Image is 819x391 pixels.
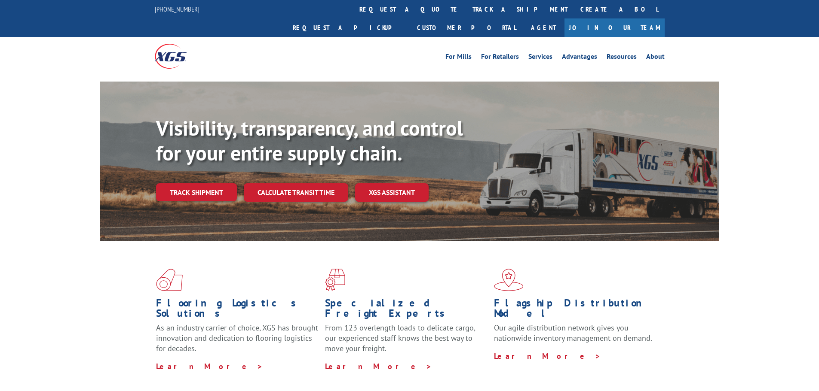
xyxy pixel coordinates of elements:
a: Customer Portal [411,18,522,37]
a: XGS ASSISTANT [355,183,429,202]
span: As an industry carrier of choice, XGS has brought innovation and dedication to flooring logistics... [156,323,318,353]
a: Track shipment [156,183,237,201]
a: Learn More > [156,361,263,371]
a: Learn More > [325,361,432,371]
h1: Flooring Logistics Solutions [156,298,319,323]
p: From 123 overlength loads to delicate cargo, our experienced staff knows the best way to move you... [325,323,488,361]
span: Our agile distribution network gives you nationwide inventory management on demand. [494,323,652,343]
a: Resources [607,53,637,63]
img: xgs-icon-total-supply-chain-intelligence-red [156,269,183,291]
a: Learn More > [494,351,601,361]
a: For Mills [445,53,472,63]
img: xgs-icon-flagship-distribution-model-red [494,269,524,291]
img: xgs-icon-focused-on-flooring-red [325,269,345,291]
a: Agent [522,18,564,37]
a: [PHONE_NUMBER] [155,5,199,13]
a: Request a pickup [286,18,411,37]
a: Join Our Team [564,18,665,37]
a: About [646,53,665,63]
a: Advantages [562,53,597,63]
a: Calculate transit time [244,183,348,202]
a: For Retailers [481,53,519,63]
h1: Specialized Freight Experts [325,298,488,323]
a: Services [528,53,552,63]
h1: Flagship Distribution Model [494,298,656,323]
b: Visibility, transparency, and control for your entire supply chain. [156,115,463,166]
